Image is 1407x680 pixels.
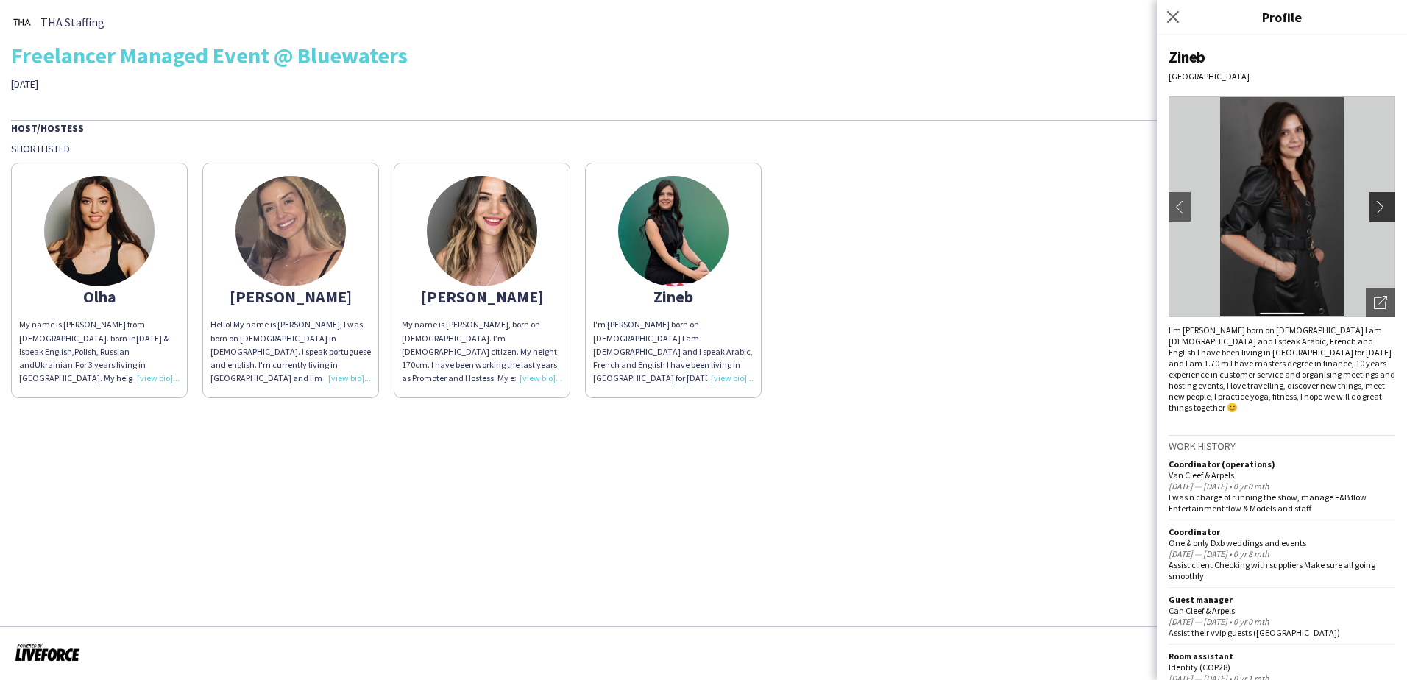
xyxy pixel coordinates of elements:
[1169,470,1395,481] div: Van Cleef & Arpels
[1169,526,1395,537] div: Coordinator
[74,346,99,357] span: Polish,
[35,359,75,370] span: Ukrainian.
[1169,492,1395,514] div: I was n charge of running the show, manage F&B flow Entertainment flow & Models and staff
[11,120,1396,135] div: Host/Hostess
[1169,458,1395,470] div: Coordinator (operations)
[19,290,180,303] div: Olha
[11,142,1396,155] div: Shortlisted
[1169,325,1395,413] div: I'm [PERSON_NAME] born on [DEMOGRAPHIC_DATA] I am [DEMOGRAPHIC_DATA] and I speak Arabic, French a...
[1169,651,1395,662] div: Room assistant
[1169,605,1395,616] div: Can Cleef & Arpels
[1169,548,1395,559] div: [DATE] — [DATE] • 0 yr 8 mth
[1169,559,1395,581] div: Assist client Checking with suppliers Make sure all going smoothly
[44,176,155,286] img: thumb-62d470ed85d64.jpeg
[1169,481,1395,492] div: [DATE] — [DATE] • 0 yr 0 mth
[11,77,496,91] div: [DATE]
[1169,96,1395,317] img: Crew avatar or photo
[19,346,130,370] span: Russian and
[19,319,145,343] span: My name is [PERSON_NAME] from [DEMOGRAPHIC_DATA]. born in
[1169,594,1395,605] div: Guest manager
[210,290,371,303] div: [PERSON_NAME]
[402,318,562,385] div: My name is [PERSON_NAME], born on [DEMOGRAPHIC_DATA]. I’m [DEMOGRAPHIC_DATA] citizen. My height 1...
[1169,616,1395,627] div: [DATE] — [DATE] • 0 yr 0 mth
[15,642,80,662] img: Powered by Liveforce
[618,176,729,286] img: thumb-8fa862a2-4ba6-4d8c-b812-4ab7bb08ac6d.jpg
[402,290,562,303] div: [PERSON_NAME]
[19,359,174,478] span: For 3 years living in [GEOGRAPHIC_DATA]. My height is 175. Have good experience and professional ...
[593,318,754,385] div: I'm [PERSON_NAME] born on [DEMOGRAPHIC_DATA] I am [DEMOGRAPHIC_DATA] and I speak Arabic, French a...
[235,176,346,286] img: thumb-2a57d731-b7b6-492a-b9b5-2b59371f8645.jpg
[11,44,1396,66] div: Freelancer Managed Event @ Bluewaters
[11,11,33,33] img: thumb-0b1c4840-441c-4cf7-bc0f-fa59e8b685e2..jpg
[40,15,104,29] span: THA Staffing
[1169,537,1395,548] div: One & only Dxb weddings and events
[427,176,537,286] img: thumb-631da699cf0df.jpeg
[1169,71,1395,82] div: [GEOGRAPHIC_DATA]
[1366,288,1395,317] div: Open photos pop-in
[1169,627,1395,638] div: Assist their vvip guests ([GEOGRAPHIC_DATA])
[21,346,74,357] span: speak English,
[19,333,169,357] span: [DATE] & I
[593,290,754,303] div: Zineb
[1169,439,1395,453] h3: Work history
[1169,662,1395,673] div: Identity (COP28)
[1157,7,1407,26] h3: Profile
[210,318,371,385] div: Hello! My name is [PERSON_NAME], I was born on [DEMOGRAPHIC_DATA] in [DEMOGRAPHIC_DATA]. I speak ...
[1169,47,1395,67] div: Zineb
